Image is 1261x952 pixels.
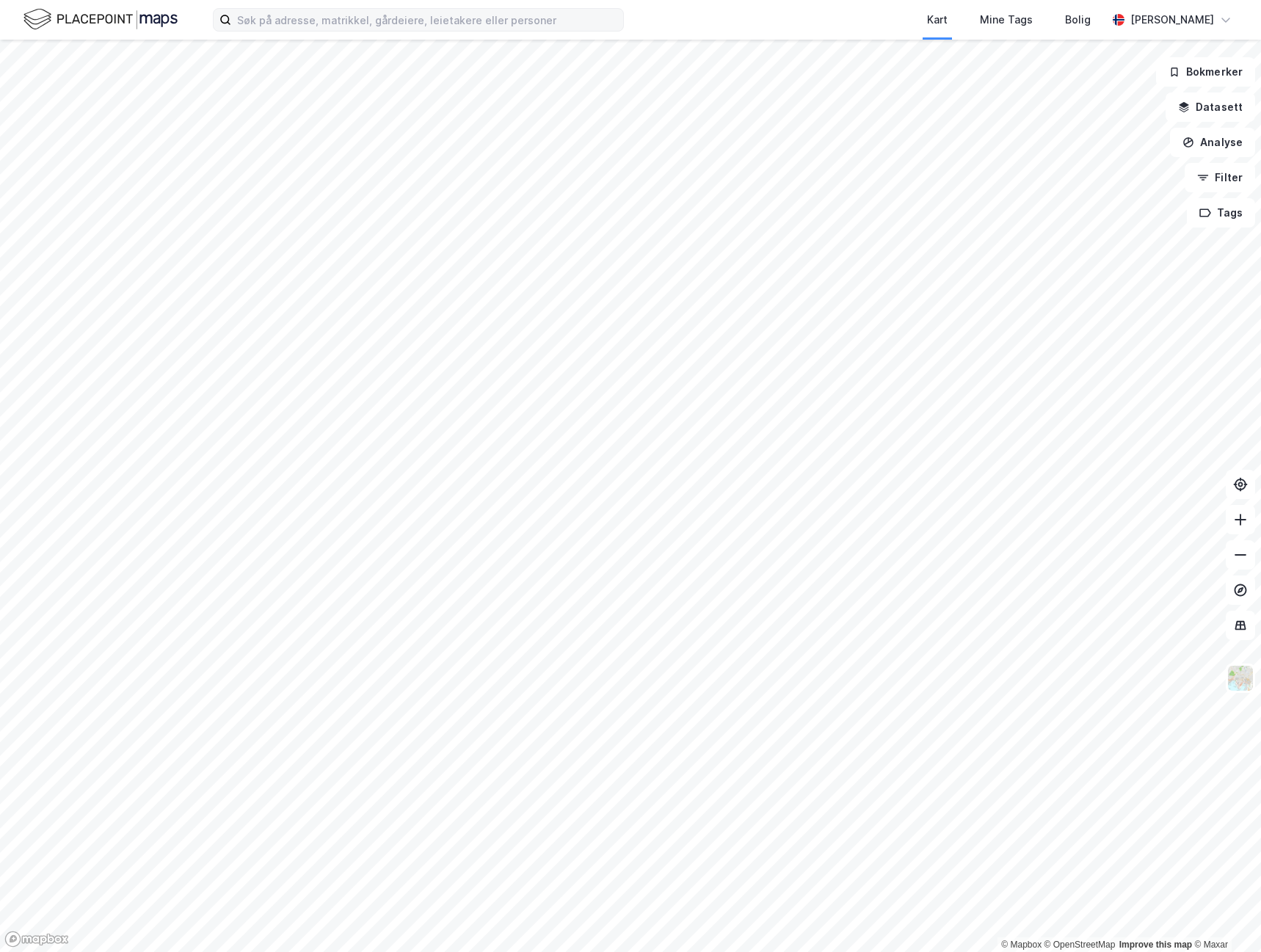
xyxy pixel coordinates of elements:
[1065,11,1091,29] div: Bolig
[4,931,69,948] a: Mapbox homepage
[23,7,178,32] img: logo.f888ab2527a4732fd821a326f86c7f29.svg
[1119,940,1192,950] a: Improve this map
[1227,664,1254,692] img: Z
[231,9,623,31] input: Søk på adresse, matrikkel, gårdeiere, leietakere eller personer
[1170,128,1255,157] button: Analyse
[980,11,1033,29] div: Mine Tags
[927,11,948,29] div: Kart
[1156,57,1255,87] button: Bokmerker
[1185,163,1255,192] button: Filter
[1188,882,1261,952] div: Kontrollprogram for chat
[1188,882,1261,952] iframe: Chat Widget
[1001,940,1042,950] a: Mapbox
[1187,198,1255,228] button: Tags
[1044,940,1116,950] a: OpenStreetMap
[1130,11,1214,29] div: [PERSON_NAME]
[1166,92,1255,122] button: Datasett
